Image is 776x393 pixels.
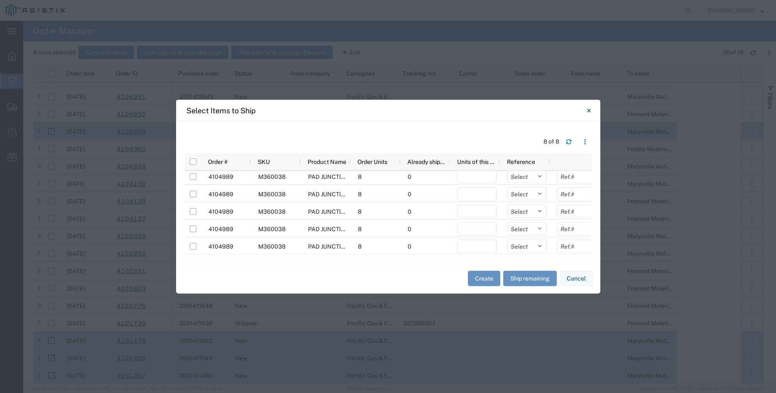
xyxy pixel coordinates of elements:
span: M360038 [258,243,286,249]
span: PAD JUNCTION PAD MOUNT 2 OR 3 WIRE [308,190,419,197]
span: PAD JUNCTION PAD MOUNT 2 OR 3 WIRE [308,208,419,215]
span: PAD JUNCTION PAD MOUNT 2 OR 3 WIRE [308,243,419,249]
span: M360038 [258,208,286,215]
span: Order Units [357,158,387,165]
button: Refresh table [562,135,575,148]
span: Reference [507,158,535,165]
button: Ship remaining [503,271,557,286]
span: 0 [408,208,411,215]
input: Ref.# [557,239,596,253]
span: Order # [208,158,228,165]
span: 0 [408,225,411,232]
span: 4104989 [208,208,233,215]
span: 4104989 [208,243,233,249]
button: Close [581,102,597,119]
h4: Select Items to Ship [186,105,256,116]
span: Product Name [308,158,346,165]
span: PAD JUNCTION PAD MOUNT 2 OR 3 WIRE [308,173,419,180]
span: Already shipped [407,158,447,165]
span: M360038 [258,190,286,197]
input: Ref.# [557,170,596,183]
button: Cancel [560,271,593,286]
span: 8 [358,190,362,197]
span: 0 [408,173,411,180]
button: Create [468,271,500,286]
input: Ref.# [557,205,596,218]
input: Ref.# [557,187,596,200]
div: 8 of 8 [543,137,559,146]
span: Units of this shipment [457,158,497,165]
span: 8 [358,243,362,249]
input: Ref.# [557,222,596,235]
span: 8 [358,225,362,232]
span: M360038 [258,225,286,232]
span: SKU [258,158,270,165]
span: M360038 [258,173,286,180]
span: 8 [358,208,362,215]
span: PAD JUNCTION PAD MOUNT 2 OR 3 WIRE [308,225,419,232]
span: 4104989 [208,173,233,180]
span: 0 [408,243,411,249]
span: 0 [408,190,411,197]
span: 4104989 [208,225,233,232]
span: 8 [358,173,362,180]
span: 4104989 [208,190,233,197]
